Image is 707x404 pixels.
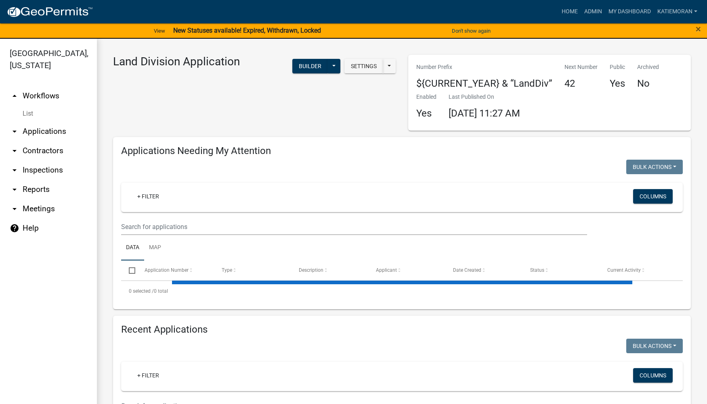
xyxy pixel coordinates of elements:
[416,63,552,71] p: Number Prefix
[605,4,654,19] a: My Dashboard
[449,24,494,37] button: Don't show again
[564,63,598,71] p: Next Number
[637,78,659,90] h4: No
[10,91,19,101] i: arrow_drop_up
[121,281,683,301] div: 0 total
[131,189,166,204] a: + Filter
[368,260,445,280] datatable-header-cell: Applicant
[129,288,154,294] span: 0 selected /
[522,260,600,280] datatable-header-cell: Status
[600,260,677,280] datatable-header-cell: Current Activity
[299,267,323,273] span: Description
[610,78,625,90] h4: Yes
[696,24,701,34] button: Close
[292,59,328,73] button: Builder
[449,108,520,119] span: [DATE] 11:27 AM
[558,4,581,19] a: Home
[633,368,673,383] button: Columns
[696,23,701,35] span: ×
[291,260,368,280] datatable-header-cell: Description
[564,78,598,90] h4: 42
[173,27,321,34] strong: New Statuses available! Expired, Withdrawn, Locked
[10,204,19,214] i: arrow_drop_down
[416,78,552,90] h4: ${CURRENT_YEAR} & “LandDiv”
[151,24,168,37] a: View
[530,267,544,273] span: Status
[453,267,481,273] span: Date Created
[10,223,19,233] i: help
[416,93,436,101] p: Enabled
[10,127,19,136] i: arrow_drop_down
[626,339,683,353] button: Bulk Actions
[610,63,625,71] p: Public
[449,93,520,101] p: Last Published On
[113,55,240,69] h3: Land Division Application
[637,63,659,71] p: Archived
[144,235,166,261] a: Map
[121,260,136,280] datatable-header-cell: Select
[376,267,397,273] span: Applicant
[445,260,522,280] datatable-header-cell: Date Created
[633,189,673,204] button: Columns
[344,59,383,73] button: Settings
[121,235,144,261] a: Data
[121,219,587,235] input: Search for applications
[10,185,19,194] i: arrow_drop_down
[121,145,683,157] h4: Applications Needing My Attention
[607,267,641,273] span: Current Activity
[416,108,436,119] h4: Yes
[626,160,683,174] button: Bulk Actions
[136,260,214,280] datatable-header-cell: Application Number
[222,267,232,273] span: Type
[131,368,166,383] a: + Filter
[145,267,189,273] span: Application Number
[121,324,683,335] h4: Recent Applications
[10,165,19,175] i: arrow_drop_down
[10,146,19,156] i: arrow_drop_down
[654,4,701,19] a: KatieMoran
[581,4,605,19] a: Admin
[214,260,291,280] datatable-header-cell: Type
